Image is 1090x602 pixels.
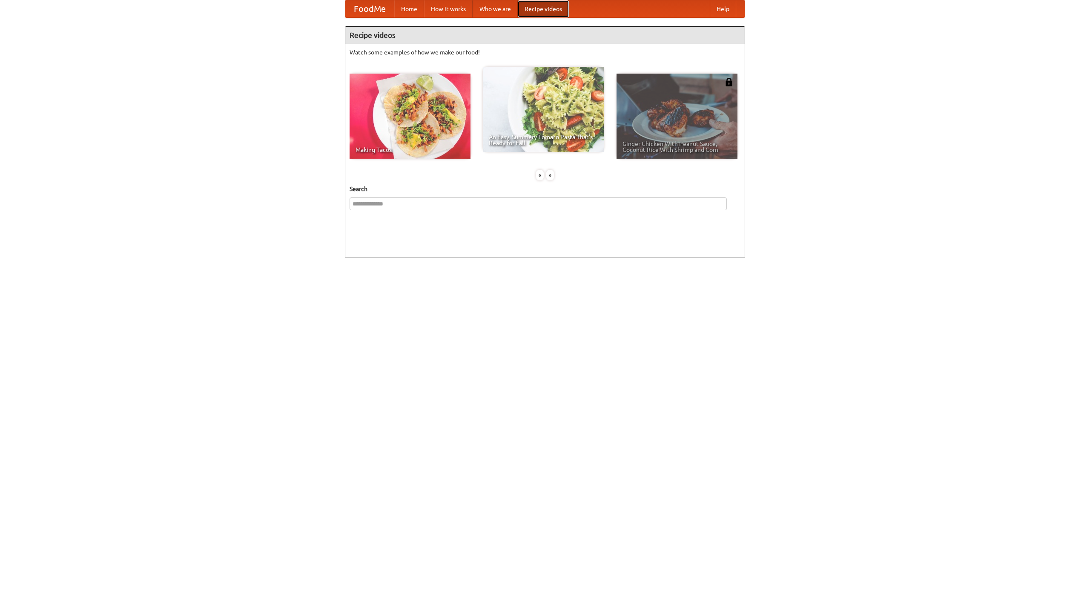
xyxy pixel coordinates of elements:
p: Watch some examples of how we make our food! [350,48,740,57]
img: 483408.png [725,78,733,86]
h4: Recipe videos [345,27,745,44]
a: Home [394,0,424,17]
a: How it works [424,0,473,17]
div: « [536,170,544,180]
a: Help [710,0,736,17]
span: An Easy, Summery Tomato Pasta That's Ready for Fall [489,134,598,146]
a: Who we are [473,0,518,17]
span: Making Tacos [356,147,465,153]
a: Making Tacos [350,74,470,159]
h5: Search [350,185,740,193]
a: FoodMe [345,0,394,17]
a: An Easy, Summery Tomato Pasta That's Ready for Fall [483,67,604,152]
div: » [546,170,554,180]
a: Recipe videos [518,0,569,17]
